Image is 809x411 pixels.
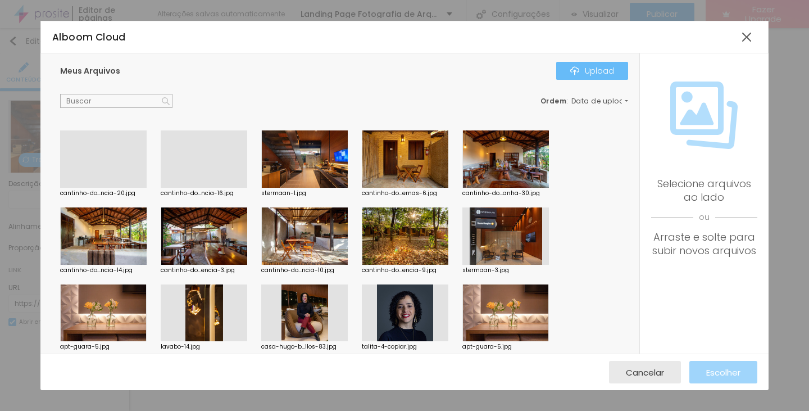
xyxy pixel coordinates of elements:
button: Escolher [689,361,757,383]
div: cantinho-do...ernas-6.jpg [362,191,448,196]
div: apt-guara-5.jpg [60,344,147,350]
input: Buscar [60,94,172,109]
span: Cancelar [626,368,664,377]
div: cantinho-do...ncia-14.jpg [60,268,147,273]
div: cantinho-do...ncia-20.jpg [60,191,147,196]
div: cantinho-do...ncia-16.jpg [161,191,247,196]
span: Data de upload [571,98,630,105]
span: Ordem [540,96,567,106]
div: casa-hugo-b...llos-83.jpg [261,344,348,350]
div: cantinho-do...encia-9.jpg [362,268,448,273]
div: : [540,98,628,105]
div: Selecione arquivos ao lado Arraste e solte para subir novos arquivos [651,177,757,258]
span: ou [651,204,757,231]
div: cantinho-do...anha-30.jpg [462,191,549,196]
span: Meus Arquivos [60,65,120,76]
img: Icone [570,66,579,75]
img: Icone [670,82,738,149]
div: Upload [570,66,614,75]
img: Icone [162,97,170,105]
div: talita-4-copiar.jpg [362,344,448,350]
div: stermaan-1.jpg [261,191,348,196]
div: lavabo-14.jpg [161,344,247,350]
button: IconeUpload [556,62,628,80]
span: Escolher [706,368,740,377]
button: Cancelar [609,361,681,383]
div: cantinho-do...encia-3.jpg [161,268,247,273]
div: apt-guara-5.jpg [462,344,549,350]
div: stermaan-3.jpg [462,268,549,273]
div: cantinho-do...ncia-10.jpg [261,268,348,273]
span: Alboom Cloud [52,30,126,44]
